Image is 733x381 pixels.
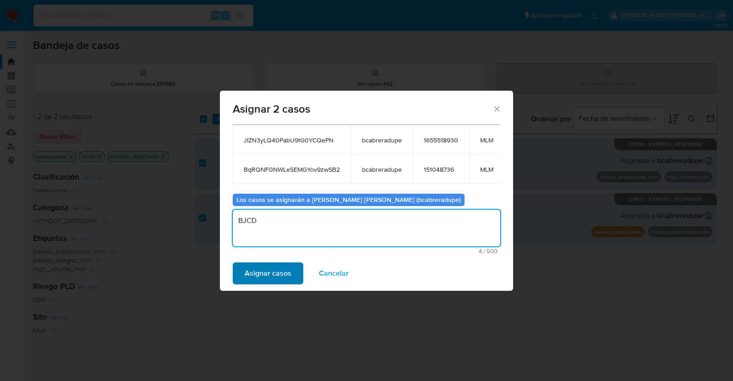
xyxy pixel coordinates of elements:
[424,165,458,174] span: 151048736
[233,103,492,114] span: Asignar 2 casos
[233,210,500,246] textarea: BJCD
[362,165,402,174] span: bcabreradupe
[492,104,501,113] button: Cerrar ventana
[236,195,461,204] b: Los casos se asignarán a [PERSON_NAME] [PERSON_NAME] (bcabreradupe)
[245,263,291,283] span: Asignar casos
[362,136,402,144] span: bcabreradupe
[480,165,493,174] span: MLM
[235,248,498,254] span: Máximo 500 caracteres
[424,136,458,144] span: 1655518930
[307,262,361,284] button: Cancelar
[319,263,349,283] span: Cancelar
[220,91,513,291] div: assign-modal
[244,136,340,144] span: JIZN3yLQ40PabU9tG0YCQePN
[244,165,340,174] span: BqRQNF0NWLeSEMGYov9zwSB2
[233,262,303,284] button: Asignar casos
[480,136,493,144] span: MLM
